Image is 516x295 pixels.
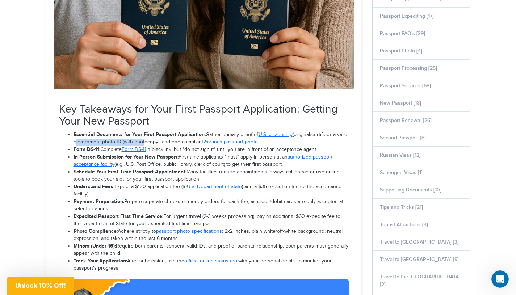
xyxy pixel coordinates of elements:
a: Passport Renewal [26] [380,117,432,123]
h2: Key Takeaways for Your First Passport Application: Getting Your New Passport [59,104,349,127]
span: Unlock 10% Off! [15,282,66,289]
strong: Understand Fees: [74,184,114,190]
a: Form DS-11 [122,147,146,152]
div: Unlock 10% Off! [7,277,74,295]
a: Tips and Tricks [21] [380,204,423,210]
li: Complete in black ink, but *do not sign it* until you are in front of an acceptance agent. [74,146,349,153]
a: Passport Services [68] [380,83,431,89]
li: For urgent travel (2-3 weeks processing), pay an additional $60 expedite fee to the Department of... [74,213,349,228]
a: Passport Expediting [17] [380,13,434,19]
a: Travel to [GEOGRAPHIC_DATA] [3] [380,239,459,245]
a: Passport Processing [25] [380,65,437,71]
a: U.S. citizenship [259,132,293,138]
a: Russian Visas [12] [380,152,421,158]
li: Adhere strictly to : 2x2 inches, plain white/off-white background, neutral expression, and taken ... [74,228,349,243]
li: Many facilities require appointments; always call ahead or use online tools to book your slot for... [74,168,349,183]
strong: Photo Compliance: [74,228,118,234]
li: After submission, use the with your personal details to monitor your passport's progress. [74,257,349,272]
li: Expect a $130 application fee (to ) and a $35 execution fee (to the acceptance facility). [74,183,349,198]
iframe: Intercom live chat [491,270,509,288]
a: Travel to [GEOGRAPHIC_DATA] [9] [380,256,459,262]
a: authorized passport acceptance facility [74,154,332,167]
a: Passport Photo [4] [380,48,422,54]
a: New Passport [18] [380,100,421,106]
a: Travel to the [GEOGRAPHIC_DATA] [2] [380,274,460,287]
strong: Form DS-11: [74,146,100,152]
a: Schengen Visas [1] [380,169,423,176]
strong: Expedited Passport First Time Service: [74,213,163,219]
strong: Payment Preparation: [74,198,124,205]
strong: In-Person Submission for Your New Passport: [74,154,179,160]
li: Require both parents' consent, valid IDs, and proof of parental relationship; both parents must g... [74,243,349,257]
li: First-time applicants *must* apply in person at an (e.g., U.S. Post Office, public library, clerk... [74,153,349,168]
a: U.S. Department of State [187,184,242,190]
strong: Schedule Your First Time Passport Appointment: [74,169,186,175]
a: Second Passport [8] [380,135,426,141]
a: Tourist Attractions [3] [380,222,428,228]
a: Supporting Documents [10] [380,187,441,193]
a: passport photo specifications [156,228,222,234]
strong: Track Your Application: [74,258,127,264]
a: official online status tool [184,258,238,264]
li: Prepare separate checks or money orders for each fee, as credit/debit cards are only accepted at ... [74,198,349,213]
strong: Essential Documents for Your First Passport Application: [74,131,206,138]
li: Gather primary proof of (original/certified), a valid government photo ID (with photocopy), and o... [74,131,349,146]
a: 2x2 inch passport photo [203,139,258,145]
a: Passport FAQ's [39] [380,30,425,37]
strong: Minors (Under 16): [74,243,116,249]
